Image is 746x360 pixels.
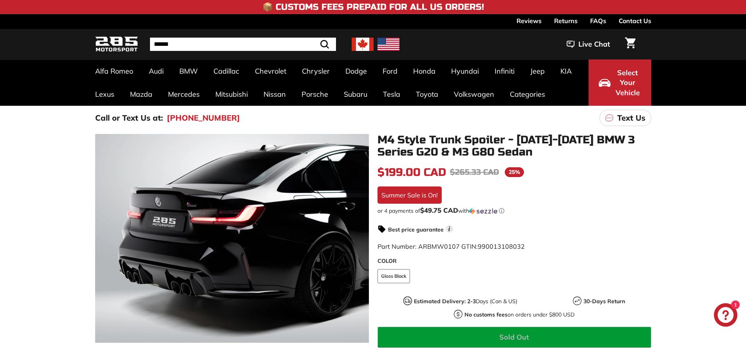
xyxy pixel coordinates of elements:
a: Porsche [294,83,336,106]
strong: 30-Days Return [583,298,625,305]
a: BMW [172,60,206,83]
a: Returns [554,14,578,27]
span: $199.00 CAD [378,166,446,179]
a: Mazda [122,83,160,106]
strong: Estimated Delivery: 2-3 [414,298,476,305]
span: $265.33 CAD [450,167,499,177]
span: 25% [505,167,524,177]
a: Cadillac [206,60,247,83]
a: Infiniti [487,60,522,83]
button: Select Your Vehicle [589,60,651,106]
input: Search [150,38,336,51]
a: Chevrolet [247,60,294,83]
a: Mitsubishi [208,83,256,106]
a: Jeep [522,60,553,83]
a: FAQs [590,14,606,27]
p: on orders under $800 USD [464,311,574,319]
a: Mercedes [160,83,208,106]
a: Honda [405,60,443,83]
span: 990013108032 [478,242,525,250]
a: Nissan [256,83,294,106]
a: [PHONE_NUMBER] [167,112,240,124]
a: Alfa Romeo [87,60,141,83]
a: Audi [141,60,172,83]
div: Summer Sale is On! [378,186,442,204]
a: Toyota [408,83,446,106]
span: Sold Out [499,333,529,342]
span: Select Your Vehicle [614,68,641,98]
span: Part Number: ARBMW0107 GTIN: [378,242,525,250]
a: Chrysler [294,60,338,83]
a: Contact Us [619,14,651,27]
button: Live Chat [556,34,620,54]
inbox-online-store-chat: Shopify online store chat [712,303,740,329]
a: Tesla [375,83,408,106]
div: or 4 payments of$49.75 CADwithSezzle Click to learn more about Sezzle [378,207,651,215]
a: Cart [620,31,640,58]
span: $49.75 CAD [420,206,458,214]
button: Sold Out [378,327,651,348]
strong: Best price guarantee [388,226,444,233]
span: Live Chat [578,39,610,49]
a: Dodge [338,60,375,83]
div: or 4 payments of with [378,207,651,215]
strong: No customs fees [464,311,508,318]
a: Reviews [517,14,542,27]
a: KIA [553,60,580,83]
a: Ford [375,60,405,83]
img: Logo_285_Motorsport_areodynamics_components [95,35,138,54]
p: Call or Text Us at: [95,112,163,124]
span: i [446,225,453,233]
a: Text Us [600,110,651,126]
label: COLOR [378,257,651,265]
h4: 📦 Customs Fees Prepaid for All US Orders! [262,2,484,12]
a: Categories [502,83,553,106]
h1: M4 Style Trunk Spoiler - [DATE]-[DATE] BMW 3 Series G20 & M3 G80 Sedan [378,134,651,158]
a: Volkswagen [446,83,502,106]
a: Lexus [87,83,122,106]
a: Hyundai [443,60,487,83]
a: Subaru [336,83,375,106]
p: Days (Can & US) [414,297,517,306]
img: Sezzle [469,208,497,215]
p: Text Us [617,112,645,124]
